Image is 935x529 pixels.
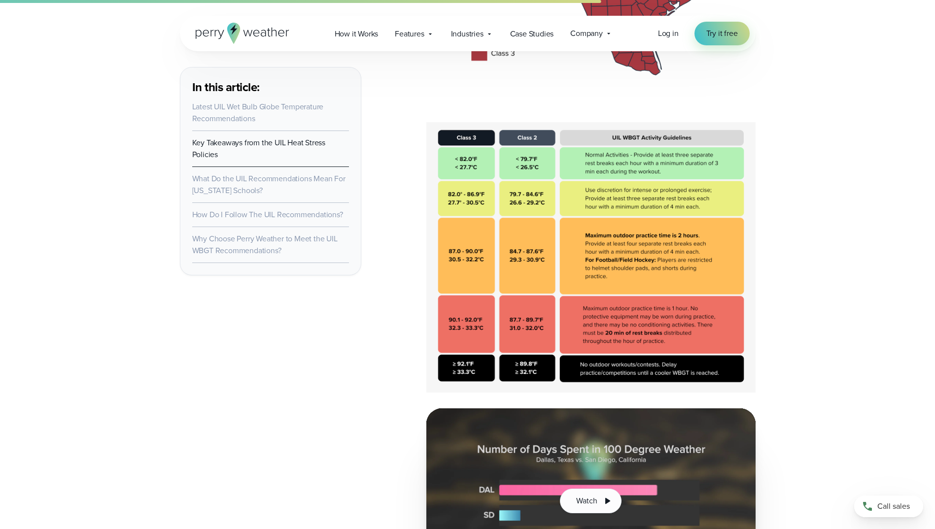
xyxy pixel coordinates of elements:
span: Try it free [706,28,738,39]
img: UIL WBGT Guidelines texas state weather policies [426,122,756,393]
span: Industries [451,28,484,40]
a: How Do I Follow The UIL Recommendations? [192,209,343,220]
span: Company [570,28,603,39]
a: Log in [658,28,679,39]
a: Try it free [694,22,750,45]
span: Case Studies [510,28,554,40]
span: Watch [576,495,597,507]
a: Case Studies [502,24,562,44]
button: Watch [560,489,621,513]
a: Latest UIL Wet Bulb Globe Temperature Recommendations [192,101,324,124]
span: How it Works [335,28,379,40]
a: Call sales [854,496,923,517]
h3: In this article: [192,79,349,95]
span: Call sales [877,500,910,512]
a: How it Works [326,24,387,44]
a: Key Takeaways from the UIL Heat Stress Policies [192,137,325,160]
span: Features [395,28,424,40]
a: Why Choose Perry Weather to Meet the UIL WBGT Recommendations? [192,233,338,256]
a: What Do the UIL Recommendations Mean For [US_STATE] Schools? [192,173,346,196]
